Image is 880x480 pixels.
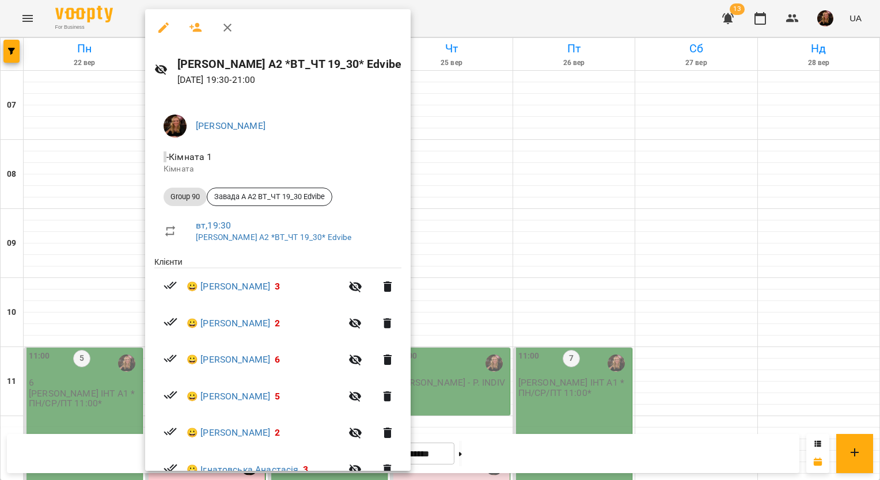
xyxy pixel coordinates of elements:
a: 😀 Ігнатовська Анастасія [187,463,298,477]
a: [PERSON_NAME] А2 *ВТ_ЧТ 19_30* Edvibe [196,233,351,242]
a: 😀 [PERSON_NAME] [187,426,270,440]
span: 5 [275,391,280,402]
a: 😀 [PERSON_NAME] [187,280,270,294]
a: 😀 [PERSON_NAME] [187,390,270,403]
svg: Візит сплачено [164,352,177,365]
a: 😀 [PERSON_NAME] [187,317,270,330]
span: 6 [275,354,280,365]
span: - Кімната 1 [164,151,215,162]
svg: Візит сплачено [164,425,177,439]
span: Group 90 [164,192,207,202]
svg: Візит сплачено [164,388,177,402]
span: 2 [275,427,280,438]
svg: Візит сплачено [164,315,177,329]
svg: Візит сплачено [164,461,177,475]
img: 019b2ef03b19e642901f9fba5a5c5a68.jpg [164,115,187,138]
a: 😀 [PERSON_NAME] [187,353,270,367]
p: Кімната [164,163,392,175]
div: Завада А А2 ВТ_ЧТ 19_30 Edvibe [207,188,332,206]
span: 3 [275,281,280,292]
span: 3 [303,464,308,475]
h6: [PERSON_NAME] А2 *ВТ_ЧТ 19_30* Edvibe [177,55,401,73]
span: Завада А А2 ВТ_ЧТ 19_30 Edvibe [207,192,332,202]
a: вт , 19:30 [196,220,231,231]
p: [DATE] 19:30 - 21:00 [177,73,401,87]
svg: Візит сплачено [164,279,177,292]
span: 2 [275,318,280,329]
a: [PERSON_NAME] [196,120,265,131]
